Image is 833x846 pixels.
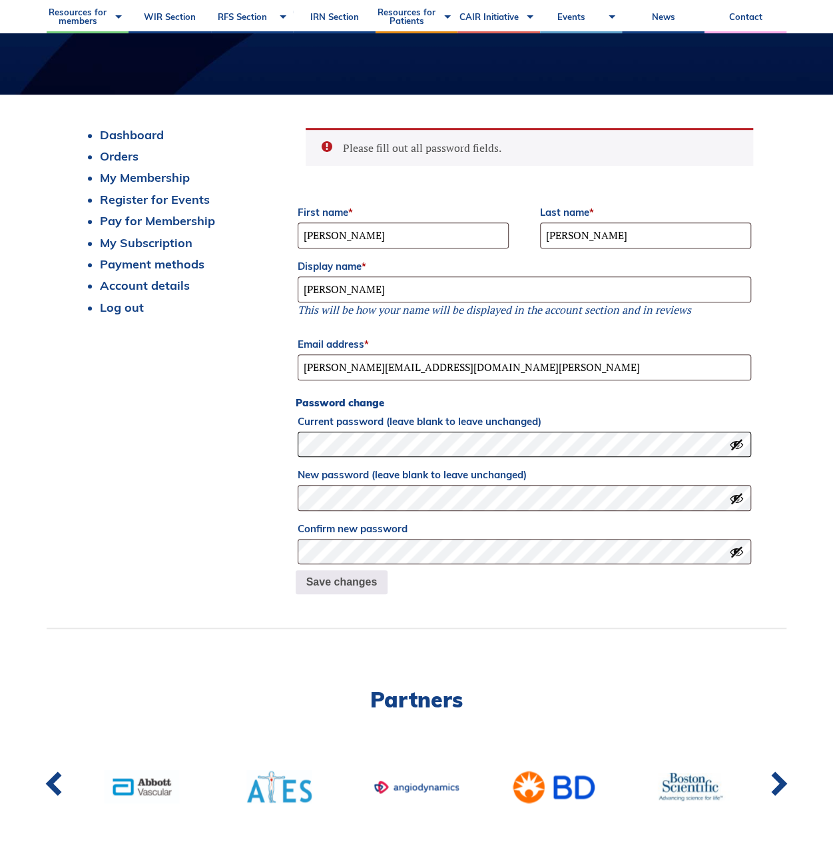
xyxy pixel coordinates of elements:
label: Last name [540,203,751,222]
button: Show password [729,544,744,559]
label: Confirm new password [298,519,751,539]
label: Current password (leave blank to leave unchanged) [298,412,751,432]
a: Register for Events [100,192,210,207]
legend: Password change [296,396,384,410]
a: Orders [100,149,139,164]
a: Log out [100,300,144,315]
a: Account details [100,278,190,293]
label: Display name [298,256,751,276]
button: Show password [729,437,744,452]
h2: Partners [47,689,786,710]
a: My Subscription [100,235,192,250]
label: First name [298,203,509,222]
button: Save changes [296,570,388,594]
a: Dashboard [100,127,164,143]
li: Please fill out all password fields. [343,141,732,155]
label: Email address [298,334,751,354]
button: Show password [729,491,744,506]
label: New password (leave blank to leave unchanged) [298,465,751,485]
a: My Membership [100,170,190,185]
a: Pay for Membership [100,213,215,228]
em: This will be how your name will be displayed in the account section and in reviews [298,302,691,317]
a: Payment methods [100,256,204,272]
